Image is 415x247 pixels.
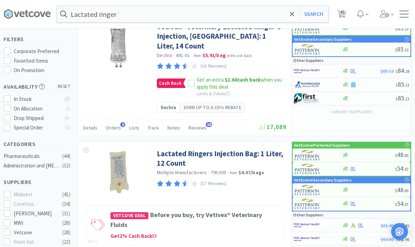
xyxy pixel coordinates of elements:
span: 85 [396,80,409,88]
div: Midwest [14,190,57,199]
p: VetEvolve Secondary Suppliers [294,177,352,183]
span: reset [58,83,71,90]
div: ( 34 ) [62,200,70,208]
span: from [194,53,202,58]
span: $61.46 [381,222,394,229]
div: ( 31 ) [62,209,70,218]
span: with cash back [227,53,252,58]
span: 85 [395,24,409,32]
div: Corporate Preferred [14,47,71,56]
img: f5e969b455434c6296c6d81ef179fa71_3.png [294,185,321,195]
div: ( 22 ) [62,238,70,246]
span: $ [396,237,398,242]
span: . 07 [403,166,409,172]
a: Dechra [157,52,172,58]
input: Search by item, sku, manufacturer, ingredient, size... [57,6,328,22]
span: 54 [395,164,409,172]
a: DechraEarn up to a 15% rebate [157,102,245,112]
span: Cash Back [157,79,183,88]
div: Special Order [14,123,60,132]
img: f5e969b455434c6296c6d81ef179fa71_3.png [294,164,321,174]
span: $ [395,166,397,172]
span: Get an extra when you apply this deal [197,76,282,90]
img: 67d67680309e4a0bb49a5ff0391dcc42_6.png [294,93,320,104]
p: Other Suppliers [293,211,324,218]
img: f5e969b455434c6296c6d81ef179fa71_3.png [294,44,321,55]
div: Vetcove [14,228,57,237]
span: $ [395,202,397,207]
div: Penn Vet [14,238,57,246]
div: ( 32 ) [62,161,70,170]
div: Favorited Items [14,57,71,65]
span: 795309 [211,169,226,176]
div: Ad [88,238,98,245]
span: 17,089 [259,123,286,131]
span: · [191,52,192,58]
a: Multiple Manufacturers [157,169,207,176]
span: 85 [396,94,409,102]
img: f56e5e7a3beb4ab99e35f8a14e94ba42_399566.jpeg [95,22,141,68]
h5: Availability [4,83,70,91]
h5: Filters [4,35,70,43]
span: . 83 [403,188,409,193]
div: On Allocation [14,104,60,113]
a: Lactated Ringers Injection Bag: 1 Liter, 12 Count [157,149,285,168]
span: 3 [120,122,125,127]
h5: Suppliers [4,178,70,186]
img: f6b2451649754179b5b4e0c70c3f7cb0_2.png [294,220,320,230]
span: Reviews [189,125,206,131]
p: Other Suppliers [293,57,324,64]
span: $63.60 [381,236,394,242]
span: . 07 [403,202,409,207]
span: . 13 [404,82,409,88]
span: $ [396,96,398,101]
span: . 96 [404,237,409,242]
span: Details [83,125,97,131]
div: On Promotion [14,66,71,75]
span: $ [395,188,397,193]
span: · [227,169,228,176]
div: Drop Shipped [14,114,60,122]
img: f5e969b455434c6296c6d81ef179fa71_3.png [294,150,321,160]
span: . 13 [404,96,409,101]
span: · [208,169,210,176]
span: $ [395,26,397,31]
span: · [173,52,175,58]
div: Covetrus [14,200,57,208]
span: 491-01 [176,52,190,58]
span: Dechra [161,103,176,111]
span: Get 2 % Cash Back! [110,233,157,239]
strong: $5.91 / bag [203,52,226,58]
span: 48 [395,186,409,194]
span: Limits & Details [197,91,230,97]
span: Track [148,125,159,131]
div: Pharmaceuticals [4,152,60,160]
span: Earn up to a 15% rebate [184,103,241,111]
span: $ [395,47,397,52]
span: $ [396,69,398,74]
span: 16 [206,122,212,127]
span: Notes [167,125,180,131]
strong: cash back [225,76,261,83]
span: 60 [396,221,409,229]
span: Orders [106,125,121,131]
span: Vetcove Deal [110,212,148,220]
div: Administration and [MEDICAL_DATA] [4,161,60,170]
img: f6b2451649754179b5b4e0c70c3f7cb0_2.png [294,234,320,244]
div: In Stock [14,95,60,103]
img: 7915dbd3f8974342a4dc3feb8efc1740_58.png [294,80,320,90]
span: 48 [395,151,409,159]
div: MWI [14,219,57,227]
div: Open Intercom Messenger [391,223,408,240]
span: from [230,170,237,175]
div: ( 41 ) [62,190,70,199]
span: . 83 [403,153,409,158]
div: ( 28 ) [62,219,70,227]
h5: Categories [4,140,70,148]
span: . 28 [404,69,409,74]
span: . 13 [403,47,409,52]
span: $85.13 [381,68,394,74]
button: +6more suppliers [327,107,376,117]
span: $ [396,82,398,88]
span: 54 [395,199,409,208]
